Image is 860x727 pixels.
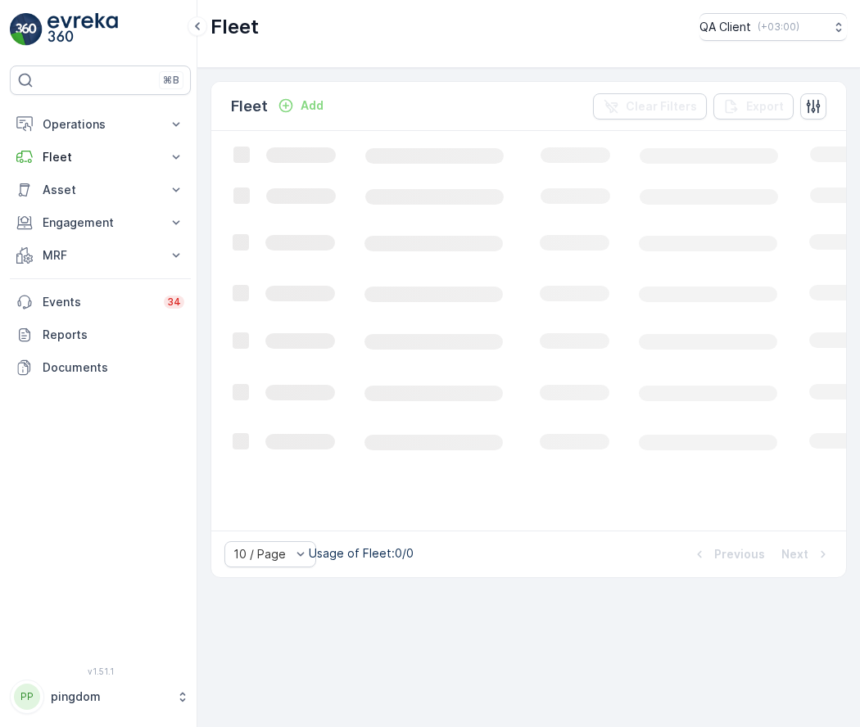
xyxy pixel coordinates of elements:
[10,239,191,272] button: MRF
[699,19,751,35] p: QA Client
[758,20,799,34] p: ( +03:00 )
[746,98,784,115] p: Export
[10,174,191,206] button: Asset
[43,327,184,343] p: Reports
[699,13,847,41] button: QA Client(+03:00)
[43,182,158,198] p: Asset
[301,97,324,114] p: Add
[690,544,767,564] button: Previous
[714,546,765,562] p: Previous
[43,247,158,264] p: MRF
[10,351,191,384] a: Documents
[167,296,181,309] p: 34
[10,206,191,239] button: Engagement
[231,95,268,118] p: Fleet
[10,318,191,351] a: Reports
[10,286,191,318] a: Events34
[780,544,833,564] button: Next
[626,98,697,115] p: Clear Filters
[10,141,191,174] button: Fleet
[163,74,179,87] p: ⌘B
[713,93,794,120] button: Export
[43,116,158,133] p: Operations
[271,96,330,115] button: Add
[43,149,158,165] p: Fleet
[43,214,158,231] p: Engagement
[51,689,168,705] p: pingdom
[48,13,118,46] img: logo_light-DOdMpM7g.png
[593,93,707,120] button: Clear Filters
[43,359,184,376] p: Documents
[14,684,40,710] div: PP
[10,108,191,141] button: Operations
[10,666,191,676] span: v 1.51.1
[210,14,259,40] p: Fleet
[309,545,414,562] p: Usage of Fleet : 0/0
[43,294,154,310] p: Events
[10,13,43,46] img: logo
[781,546,808,562] p: Next
[10,680,191,714] button: PPpingdom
